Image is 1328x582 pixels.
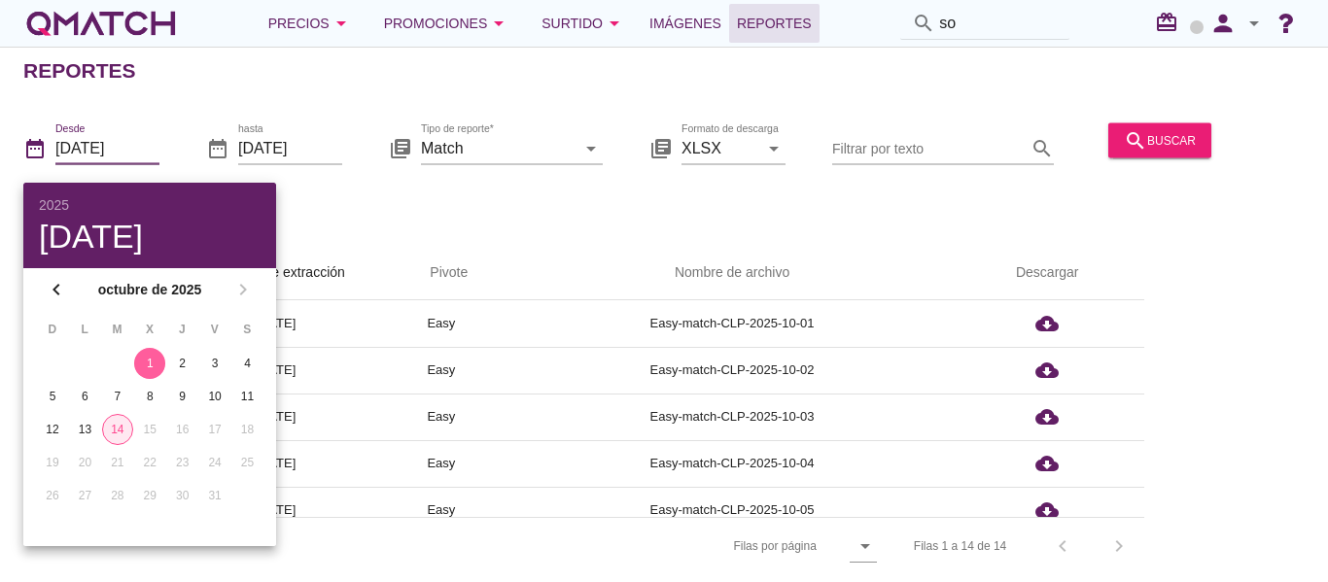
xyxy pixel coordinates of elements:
[232,388,263,405] div: 11
[1155,11,1186,34] i: redeem
[368,347,514,394] td: Easy
[950,246,1144,300] th: Descargar: Not sorted.
[199,348,230,379] button: 3
[1035,452,1059,475] i: cloud_download
[238,132,342,163] input: hasta
[681,132,758,163] input: Formato de descarga
[199,355,230,372] div: 3
[69,313,99,346] th: L
[232,355,263,372] div: 4
[37,421,68,438] div: 12
[39,198,261,212] div: 2025
[514,394,950,440] td: Easy-match-CLP-2025-10-03
[914,537,1006,555] div: Filas 1 a 14 de 14
[23,55,136,86] h2: Reportes
[1035,498,1059,522] i: cloud_download
[1124,128,1147,152] i: search
[102,381,133,412] button: 7
[45,278,68,301] i: chevron_left
[539,518,876,574] div: Filas por página
[69,388,100,405] div: 6
[134,313,164,346] th: X
[526,4,642,43] button: Surtido
[1242,12,1266,35] i: arrow_drop_down
[854,534,877,558] i: arrow_drop_down
[514,347,950,394] td: Easy-match-CLP-2025-10-02
[134,355,165,372] div: 1
[37,414,68,445] button: 12
[514,487,950,533] td: Easy-match-CLP-2025-10-05
[69,421,100,438] div: 13
[167,348,198,379] button: 2
[69,381,100,412] button: 6
[762,136,786,159] i: arrow_drop_down
[514,300,950,347] td: Easy-match-CLP-2025-10-01
[1035,359,1059,382] i: cloud_download
[649,12,721,35] span: Imágenes
[37,388,68,405] div: 5
[199,388,230,405] div: 10
[421,132,576,163] input: Tipo de reporte*
[37,381,68,412] button: 5
[199,313,229,346] th: V
[368,440,514,487] td: Easy
[69,414,100,445] button: 13
[1035,312,1059,335] i: cloud_download
[642,4,729,43] a: Imágenes
[832,132,1027,163] input: Filtrar por texto
[579,136,603,159] i: arrow_drop_down
[103,421,132,438] div: 14
[39,220,261,253] div: [DATE]
[167,355,198,372] div: 2
[37,313,67,346] th: D
[368,300,514,347] td: Easy
[199,381,230,412] button: 10
[603,12,626,35] i: arrow_drop_down
[1035,405,1059,428] i: cloud_download
[206,136,229,159] i: date_range
[134,388,165,405] div: 8
[253,4,368,43] button: Precios
[134,348,165,379] button: 1
[232,348,263,379] button: 4
[74,280,226,300] strong: octubre de 2025
[737,12,812,35] span: Reportes
[939,8,1058,39] input: Buscar productos
[167,313,197,346] th: J
[729,4,820,43] a: Reportes
[912,12,935,35] i: search
[368,394,514,440] td: Easy
[1124,128,1196,152] div: buscar
[368,487,514,533] td: Easy
[1204,10,1242,37] i: person
[330,12,353,35] i: arrow_drop_down
[167,381,198,412] button: 9
[23,4,179,43] a: white-qmatch-logo
[542,12,626,35] div: Surtido
[23,136,47,159] i: date_range
[102,414,133,445] button: 14
[167,388,198,405] div: 9
[232,381,263,412] button: 11
[1031,136,1054,159] i: search
[55,132,159,163] input: Desde
[102,313,132,346] th: M
[232,313,262,346] th: S
[268,12,353,35] div: Precios
[514,246,950,300] th: Nombre de archivo: Not sorted.
[368,4,527,43] button: Promociones
[134,381,165,412] button: 8
[649,136,673,159] i: library_books
[384,12,511,35] div: Promociones
[389,136,412,159] i: library_books
[514,440,950,487] td: Easy-match-CLP-2025-10-04
[368,246,514,300] th: Pivote: Not sorted. Activate to sort ascending.
[102,388,133,405] div: 7
[487,12,510,35] i: arrow_drop_down
[1108,122,1211,157] button: buscar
